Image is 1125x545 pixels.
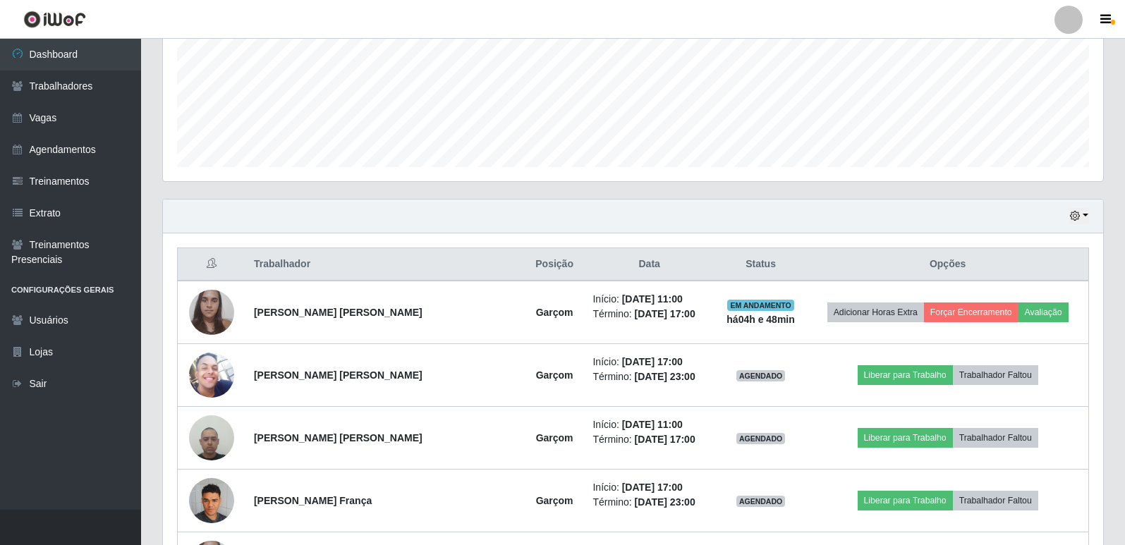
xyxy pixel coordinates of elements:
[622,293,683,305] time: [DATE] 11:00
[525,248,585,281] th: Posição
[635,496,695,508] time: [DATE] 23:00
[858,491,953,510] button: Liberar para Trabalho
[736,496,786,507] span: AGENDADO
[536,307,573,318] strong: Garçom
[592,417,705,432] li: Início:
[635,434,695,445] time: [DATE] 17:00
[189,353,234,398] img: 1693441138055.jpeg
[584,248,714,281] th: Data
[189,282,234,342] img: 1734444279146.jpeg
[592,292,705,307] li: Início:
[953,491,1038,510] button: Trabalhador Faltou
[536,369,573,381] strong: Garçom
[254,369,422,381] strong: [PERSON_NAME] [PERSON_NAME]
[622,419,683,430] time: [DATE] 11:00
[635,308,695,319] time: [DATE] 17:00
[622,356,683,367] time: [DATE] 17:00
[736,433,786,444] span: AGENDADO
[622,482,683,493] time: [DATE] 17:00
[254,307,422,318] strong: [PERSON_NAME] [PERSON_NAME]
[592,432,705,447] li: Término:
[189,408,234,467] img: 1693507860054.jpeg
[827,302,924,322] button: Adicionar Horas Extra
[953,365,1038,385] button: Trabalhador Faltou
[592,307,705,322] li: Término:
[23,11,86,28] img: CoreUI Logo
[254,495,372,506] strong: [PERSON_NAME] França
[189,470,234,530] img: 1732199727580.jpeg
[736,370,786,381] span: AGENDADO
[924,302,1018,322] button: Forçar Encerramento
[536,432,573,443] strong: Garçom
[592,355,705,369] li: Início:
[245,248,525,281] th: Trabalhador
[592,495,705,510] li: Término:
[254,432,422,443] strong: [PERSON_NAME] [PERSON_NAME]
[536,495,573,506] strong: Garçom
[727,300,794,311] span: EM ANDAMENTO
[858,428,953,448] button: Liberar para Trabalho
[726,314,795,325] strong: há 04 h e 48 min
[714,248,807,281] th: Status
[592,369,705,384] li: Término:
[858,365,953,385] button: Liberar para Trabalho
[635,371,695,382] time: [DATE] 23:00
[1018,302,1069,322] button: Avaliação
[592,480,705,495] li: Início:
[807,248,1088,281] th: Opções
[953,428,1038,448] button: Trabalhador Faltou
